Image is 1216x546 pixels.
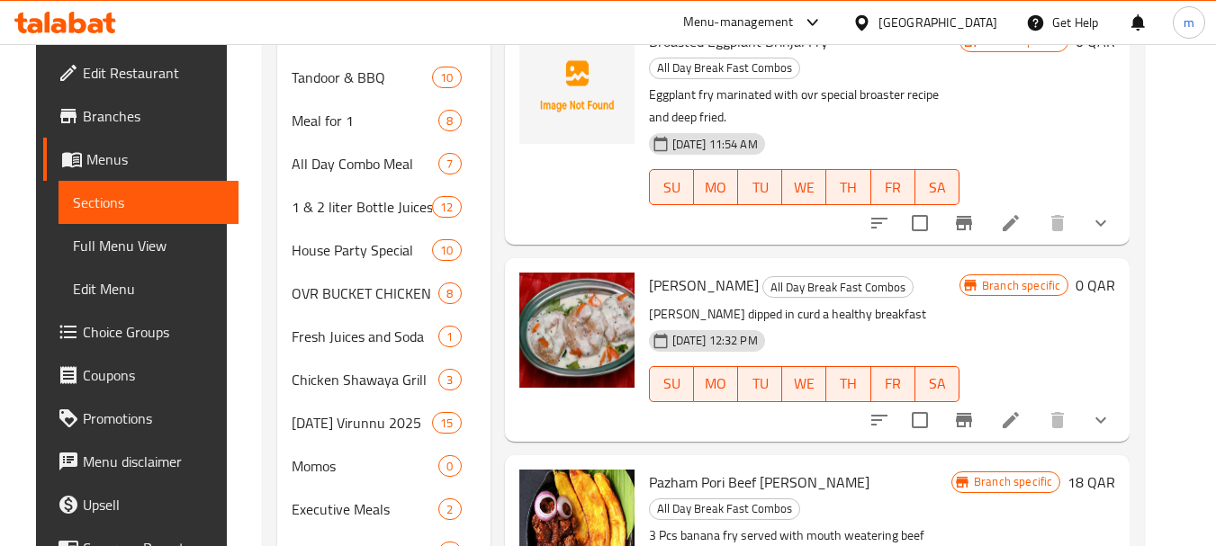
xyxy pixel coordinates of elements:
span: All Day Break Fast Combos [763,277,913,298]
span: Meal for 1 [292,110,439,131]
span: WE [789,175,819,201]
span: Promotions [83,407,225,429]
div: items [432,412,461,434]
button: TU [738,169,782,205]
span: Upsell [83,494,225,515]
button: TH [826,169,870,205]
div: items [438,455,461,477]
span: All Day Combo Meal [292,153,439,175]
button: Branch-specific-item [942,201,986,245]
button: show more [1079,398,1122,442]
span: [DATE] Virunnu 2025 [292,412,433,434]
span: Coupons [83,364,225,386]
h6: 0 QAR [1076,29,1115,54]
button: MO [694,366,738,402]
div: items [438,369,461,390]
a: Edit Menu [59,267,239,310]
span: Momos [292,455,439,477]
a: Edit menu item [1000,212,1022,234]
div: items [432,67,461,88]
button: show more [1079,201,1122,245]
span: MO [701,371,731,397]
span: Menus [86,148,225,170]
span: Pazham Pori Beef [PERSON_NAME] [649,469,869,496]
a: Full Menu View [59,224,239,267]
span: 8 [439,112,460,130]
span: Menu disclaimer [83,451,225,472]
span: Select to update [901,204,939,242]
span: 12 [433,199,460,216]
span: WE [789,371,819,397]
a: Edit menu item [1000,409,1022,431]
span: SU [657,371,687,397]
div: All Day Break Fast Combos [649,58,800,79]
div: All Day Combo Meal7 [277,142,491,185]
span: 1 & 2 liter Bottle Juices [292,196,433,218]
div: items [438,282,461,304]
span: 8 [439,285,460,302]
span: House Party Special [292,239,433,261]
button: delete [1036,201,1079,245]
span: FR [878,175,908,201]
div: items [432,239,461,261]
div: All Day Break Fast Combos [762,276,914,298]
div: Tandoor & BBQ10 [277,56,491,99]
span: 3 [439,371,460,389]
span: Tandoor & BBQ [292,67,433,88]
div: All Day Break Fast Combos [649,498,800,520]
a: Promotions [43,397,239,440]
div: Easter Virunnu 2025 [292,412,433,434]
span: 2 [439,501,460,518]
button: FR [871,169,915,205]
div: items [438,498,461,520]
span: OVR BUCKET CHICKEN [292,282,439,304]
div: [GEOGRAPHIC_DATA] [878,13,997,32]
button: SU [649,169,694,205]
div: items [438,326,461,347]
img: Curd Vada [519,273,635,388]
span: Branches [83,105,225,127]
a: Menu disclaimer [43,440,239,483]
span: MO [701,175,731,201]
span: 0 [439,458,460,475]
div: items [432,196,461,218]
div: 1 & 2 liter Bottle Juices12 [277,185,491,228]
span: Full Menu View [73,235,225,256]
div: Chicken Shawaya Grill3 [277,358,491,401]
span: All Day Break Fast Combos [650,498,799,519]
button: sort-choices [858,398,901,442]
span: m [1184,13,1194,32]
span: SA [923,175,952,201]
span: 7 [439,156,460,173]
button: TU [738,366,782,402]
span: Executive Meals [292,498,439,520]
span: SU [657,175,687,201]
span: Branch specific [967,473,1059,490]
button: MO [694,169,738,205]
a: Menus [43,138,239,181]
span: 10 [433,69,460,86]
p: [PERSON_NAME] dipped in curd a healthy breakfast [649,303,959,326]
button: WE [782,169,826,205]
span: FR [878,371,908,397]
span: TU [745,175,775,201]
span: TU [745,371,775,397]
button: SA [915,169,959,205]
div: items [438,110,461,131]
button: TH [826,366,870,402]
svg: Show Choices [1090,212,1112,234]
p: Eggplant fry marinated with ovr special broaster recipe and deep fried. [649,84,959,129]
a: Upsell [43,483,239,526]
div: items [438,153,461,175]
span: Fresh Juices and Soda [292,326,439,347]
button: FR [871,366,915,402]
div: Fresh Juices and Soda1 [277,315,491,358]
h6: 0 QAR [1076,273,1115,298]
img: Broasted Eggplant Brinjal Fry [519,29,635,144]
